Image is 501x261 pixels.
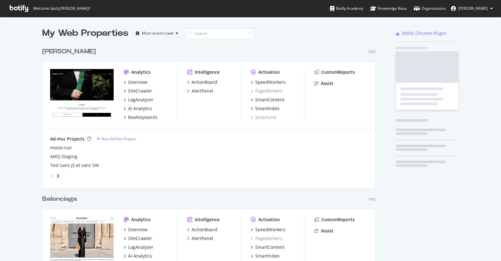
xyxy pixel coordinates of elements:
div: SmartIndex [255,253,279,259]
a: AI Analytics [124,253,152,259]
a: Assist [314,80,333,87]
a: Balenciaga [42,194,80,204]
div: Intelligence [195,69,220,75]
div: Assist [321,228,333,234]
div: SmartContent [255,97,284,103]
div: SmartIndex [255,105,279,112]
a: PageWorkers [251,88,282,94]
div: Ad-Hoc Projects [50,136,85,142]
div: Overview [128,79,147,85]
div: ActionBoard [192,226,217,233]
a: AMQ Staging [50,153,77,160]
div: SiteCrawler [128,235,152,242]
div: Knowledge Base [370,5,407,12]
a: Assist [314,228,333,234]
a: CustomReports [314,216,355,223]
div: My Web Properties [42,27,128,40]
div: [PERSON_NAME] [42,47,96,56]
div: AI Analytics [128,105,152,112]
a: Overview [124,226,147,233]
a: SpeedWorkers [251,226,286,233]
button: Most recent crawl [133,28,181,38]
a: ActionBoard [187,226,217,233]
a: AI Analytics [124,105,152,112]
div: Activation [258,216,280,223]
a: PageWorkers [251,235,282,242]
div: LogAnalyzer [128,97,153,103]
div: SpeedWorkers [255,79,286,85]
div: CustomReports [321,216,355,223]
a: New Ad-Hoc Project [96,136,136,141]
a: CustomReports [314,69,355,75]
div: Pro [369,49,376,55]
a: Botify Chrome Plugin [396,30,446,36]
a: SmartLink [251,114,276,120]
div: RealKeywords [128,114,158,120]
input: Search [186,28,255,39]
div: ActionBoard [192,79,217,85]
a: Test sans JS et sans SW [50,162,99,168]
div: AlertPanel [192,235,213,242]
a: SiteCrawler [124,235,152,242]
div: CustomReports [321,69,355,75]
a: moise-run [50,145,72,151]
a: ActionBoard [187,79,217,85]
a: SiteCrawler [124,88,152,94]
div: LogAnalyzer [128,244,153,250]
div: Botify Academy [330,5,363,12]
a: AlertPanel [187,235,213,242]
div: Organizations [414,5,446,12]
div: Assist [321,80,333,87]
div: angle-right [56,173,60,179]
span: Sandra Lukijanec [458,6,488,11]
button: [PERSON_NAME] [446,3,498,13]
div: angle-left [48,171,56,181]
div: Activation [258,69,280,75]
div: SpeedWorkers [255,226,286,233]
div: Botify Chrome Plugin [402,30,446,36]
div: Intelligence [195,216,220,223]
a: LogAnalyzer [124,244,153,250]
span: Welcome back, [PERSON_NAME] ! [33,6,90,11]
div: Most recent crawl [142,31,173,35]
div: New Ad-Hoc Project [101,136,136,141]
a: AlertPanel [187,88,213,94]
div: Analytics [131,69,151,75]
img: www.alexandermcqueen.com [50,69,114,120]
a: SmartContent [251,244,284,250]
a: Overview [124,79,147,85]
div: Overview [128,226,147,233]
div: AI Analytics [128,253,152,259]
a: SmartContent [251,97,284,103]
a: LogAnalyzer [124,97,153,103]
div: SiteCrawler [128,88,152,94]
a: SmartIndex [251,253,279,259]
div: Pro [369,197,376,202]
div: Analytics [131,216,151,223]
div: SmartContent [255,244,284,250]
a: SmartIndex [251,105,279,112]
a: [PERSON_NAME] [42,47,98,56]
div: Balenciaga [42,194,77,204]
a: SpeedWorkers [251,79,286,85]
a: RealKeywords [124,114,158,120]
div: AlertPanel [192,88,213,94]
